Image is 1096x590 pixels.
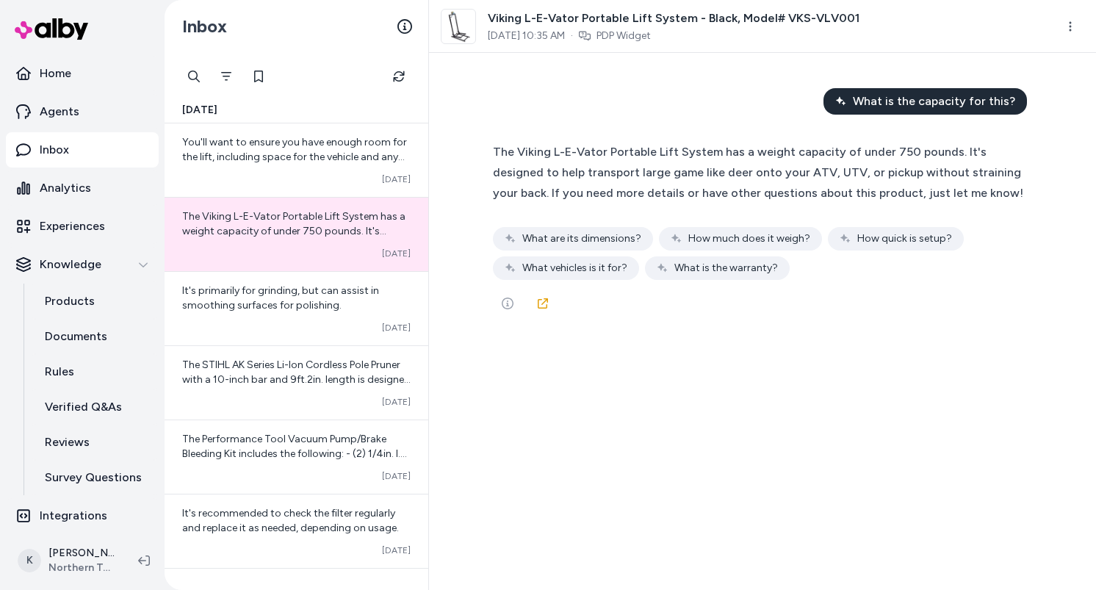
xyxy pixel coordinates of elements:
[182,507,399,534] span: It's recommended to check the filter regularly and replace it as needed, depending on usage.
[182,210,410,296] span: The Viking L-E-Vator Portable Lift System has a weight capacity of under 750 pounds. It's designe...
[40,256,101,273] p: Knowledge
[6,209,159,244] a: Experiences
[382,173,411,185] span: [DATE]
[571,29,573,43] span: ·
[488,10,859,27] span: Viking L-E-Vator Portable Lift System - Black, Model# VKS-VLV001
[522,261,627,276] span: What vehicles is it for?
[30,319,159,354] a: Documents
[165,123,428,197] a: You'll want to ensure you have enough room for the lift, including space for the vehicle and any ...
[45,328,107,345] p: Documents
[30,284,159,319] a: Products
[30,425,159,460] a: Reviews
[30,389,159,425] a: Verified Q&As
[9,537,126,584] button: K[PERSON_NAME]Northern Tool
[45,292,95,310] p: Products
[6,56,159,91] a: Home
[45,433,90,451] p: Reviews
[6,170,159,206] a: Analytics
[674,261,778,276] span: What is the warranty?
[688,231,810,246] span: How much does it weigh?
[488,29,565,43] span: [DATE] 10:35 AM
[382,322,411,334] span: [DATE]
[441,10,475,43] img: 6188884.jpg
[522,231,641,246] span: What are its dimensions?
[18,549,41,572] span: K
[382,248,411,259] span: [DATE]
[6,247,159,282] button: Knowledge
[165,345,428,420] a: The STIHL AK Series Li-Ion Cordless Pole Pruner with a 10-inch bar and 9ft.2in. length is designe...
[382,396,411,408] span: [DATE]
[853,93,1015,110] span: What is the capacity for this?
[493,145,1023,200] span: The Viking L-E-Vator Portable Lift System has a weight capacity of under 750 pounds. It's designe...
[30,460,159,495] a: Survey Questions
[382,544,411,556] span: [DATE]
[857,231,952,246] span: How quick is setup?
[212,62,241,91] button: Filter
[6,498,159,533] a: Integrations
[182,103,217,118] span: [DATE]
[40,507,107,525] p: Integrations
[48,561,115,575] span: Northern Tool
[182,359,411,577] span: The STIHL AK Series Li-Ion Cordless Pole Pruner with a 10-inch bar and 9ft.2in. length is designe...
[165,494,428,568] a: It's recommended to check the filter regularly and replace it as needed, depending on usage.[DATE]
[182,15,227,37] h2: Inbox
[182,136,407,222] span: You'll want to ensure you have enough room for the lift, including space for the vehicle and any ...
[40,141,69,159] p: Inbox
[48,546,115,561] p: [PERSON_NAME]
[384,62,414,91] button: Refresh
[40,103,79,120] p: Agents
[596,29,651,43] a: PDP Widget
[40,179,91,197] p: Analytics
[165,420,428,494] a: The Performance Tool Vacuum Pump/Brake Bleeding Kit includes the following: - (2) 1/4in. I.D. x 2...
[40,217,105,235] p: Experiences
[182,284,379,312] span: It's primarily for grinding, but can assist in smoothing surfaces for polishing.
[6,132,159,168] a: Inbox
[165,271,428,345] a: It's primarily for grinding, but can assist in smoothing surfaces for polishing.[DATE]
[45,469,142,486] p: Survey Questions
[45,398,122,416] p: Verified Q&As
[165,197,428,271] a: The Viking L-E-Vator Portable Lift System has a weight capacity of under 750 pounds. It's designe...
[493,289,522,318] button: See more
[6,94,159,129] a: Agents
[40,65,71,82] p: Home
[382,470,411,482] span: [DATE]
[15,18,88,40] img: alby Logo
[30,354,159,389] a: Rules
[45,363,74,381] p: Rules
